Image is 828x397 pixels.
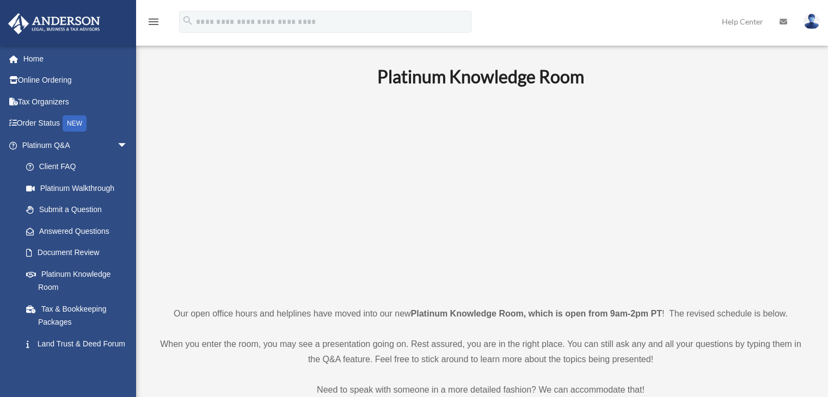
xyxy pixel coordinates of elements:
a: Order StatusNEW [8,113,144,135]
i: search [182,15,194,27]
a: Answered Questions [15,220,144,242]
iframe: 231110_Toby_KnowledgeRoom [317,102,644,286]
a: Tax Organizers [8,91,144,113]
a: Tax & Bookkeeping Packages [15,298,144,333]
a: menu [147,19,160,28]
a: Platinum Q&Aarrow_drop_down [8,134,144,156]
img: User Pic [804,14,820,29]
strong: Platinum Knowledge Room, which is open from 9am-2pm PT [411,309,662,318]
a: Submit a Question [15,199,144,221]
a: Portal Feedback [15,355,144,376]
a: Home [8,48,144,70]
i: menu [147,15,160,28]
a: Document Review [15,242,144,264]
a: Client FAQ [15,156,144,178]
img: Anderson Advisors Platinum Portal [5,13,103,34]
a: Platinum Walkthrough [15,177,144,199]
p: When you enter the room, you may see a presentation going on. Rest assured, you are in the right ... [155,337,806,367]
a: Online Ordering [8,70,144,91]
a: Land Trust & Deed Forum [15,333,144,355]
span: arrow_drop_down [117,134,139,157]
a: Platinum Knowledge Room [15,263,139,298]
div: NEW [63,115,87,132]
b: Platinum Knowledge Room [377,66,584,87]
p: Our open office hours and helplines have moved into our new ! The revised schedule is below. [155,306,806,321]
